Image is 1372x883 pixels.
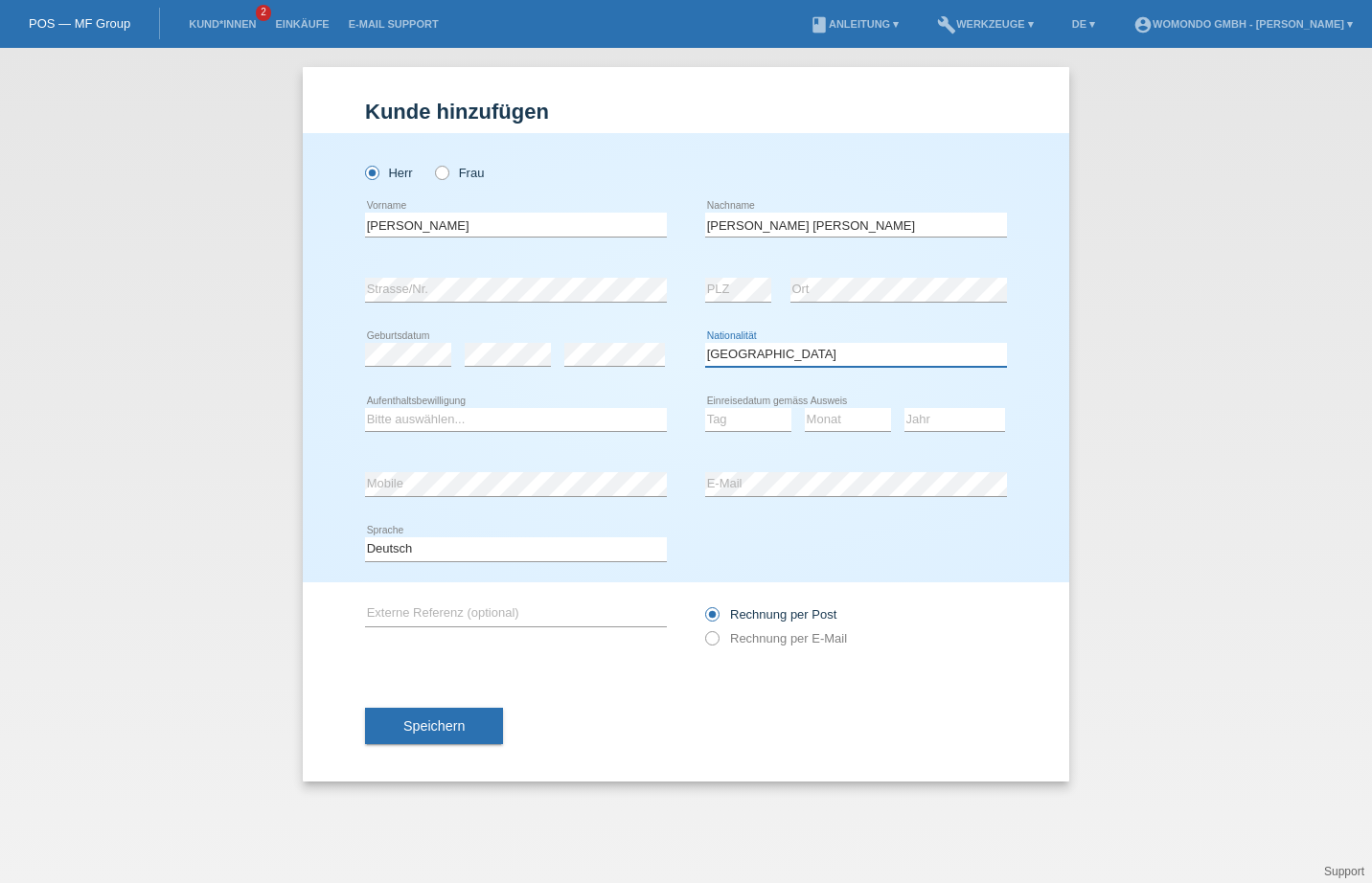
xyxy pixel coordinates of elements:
[1063,18,1105,30] a: DE ▾
[705,631,718,655] input: Rechnung per E-Mail
[339,18,448,30] a: E-Mail Support
[365,166,413,180] label: Herr
[179,18,265,30] a: Kund*innen
[365,100,1007,124] h1: Kunde hinzufügen
[1124,18,1362,30] a: account_circlewomondo GmbH - [PERSON_NAME] ▾
[810,15,829,34] i: book
[256,5,271,21] span: 2
[800,18,908,30] a: bookAnleitung ▾
[927,18,1043,30] a: buildWerkzeuge ▾
[265,18,338,30] a: Einkäufe
[29,16,130,31] a: POS — MF Group
[435,166,484,180] label: Frau
[705,607,718,631] input: Rechnung per Post
[403,718,465,734] span: Speichern
[1133,15,1153,34] i: account_circle
[365,166,377,178] input: Herr
[705,631,847,645] label: Rechnung per E-Mail
[365,708,503,744] button: Speichern
[705,607,836,622] label: Rechnung per Post
[435,166,447,178] input: Frau
[937,15,956,34] i: build
[1324,865,1364,878] a: Support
